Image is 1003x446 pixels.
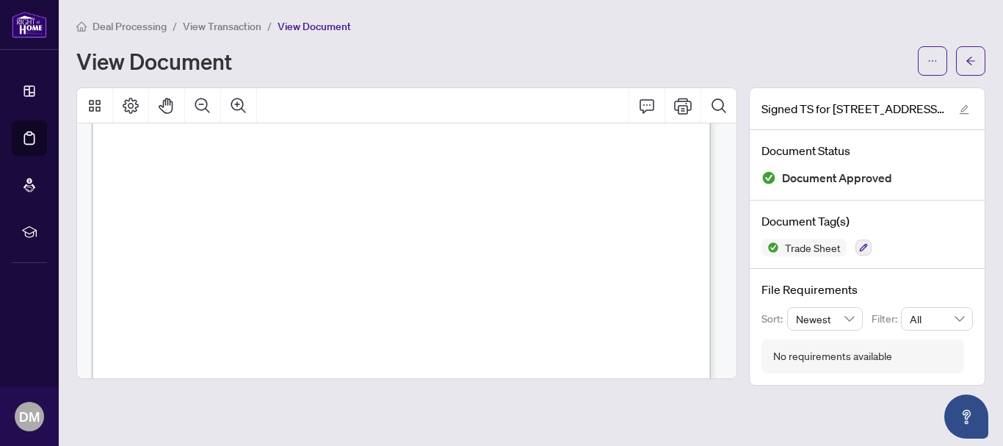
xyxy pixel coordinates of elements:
[927,56,938,66] span: ellipsis
[761,212,973,230] h4: Document Tag(s)
[761,311,787,327] p: Sort:
[19,406,40,427] span: DM
[76,21,87,32] span: home
[183,20,261,33] span: View Transaction
[779,242,847,253] span: Trade Sheet
[761,100,945,118] span: Signed TS for [STREET_ADDRESS]pdf
[910,308,964,330] span: All
[761,142,973,159] h4: Document Status
[959,104,969,115] span: edit
[761,170,776,185] img: Document Status
[267,18,272,35] li: /
[773,348,892,364] div: No requirements available
[782,168,892,188] span: Document Approved
[966,56,976,66] span: arrow-left
[944,395,988,439] button: Open asap
[12,11,47,38] img: logo
[93,20,167,33] span: Deal Processing
[761,281,973,298] h4: File Requirements
[76,49,232,73] h1: View Document
[173,18,177,35] li: /
[872,311,901,327] p: Filter:
[796,308,855,330] span: Newest
[278,20,351,33] span: View Document
[761,239,779,256] img: Status Icon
